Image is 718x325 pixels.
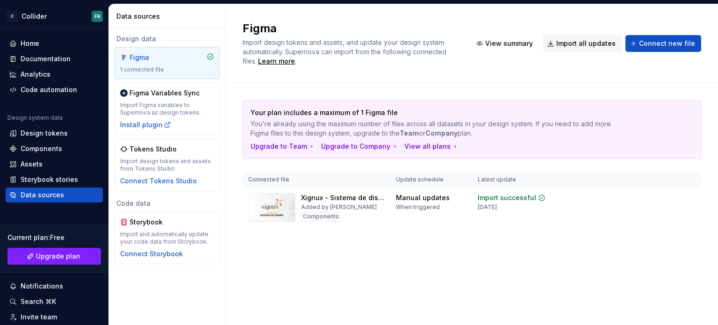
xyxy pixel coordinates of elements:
button: View all plans [404,142,459,151]
div: Design system data [7,114,63,122]
div: Storybook stories [21,175,78,184]
div: Data sources [116,12,222,21]
a: Analytics [6,67,103,82]
div: Added by [PERSON_NAME] [301,203,377,211]
div: Figma [129,53,174,62]
a: Figma Variables SyncImport Figma variables to Supernova as design tokens.Install plugin [115,83,220,135]
span: . [257,58,296,65]
span: Import all updates [556,39,616,48]
div: Collider [22,12,47,21]
a: Home [6,36,103,51]
button: View summary [472,35,539,52]
button: Connect Tokens Studio [120,176,197,186]
div: Home [21,39,39,48]
div: Notifications [21,282,63,291]
button: CColliderFR [2,6,107,26]
a: Components [6,141,103,156]
a: Storybook stories [6,172,103,187]
b: Company [425,129,458,137]
div: Components [21,144,62,153]
h2: Figma [243,21,460,36]
a: Learn more [258,57,295,66]
div: Code automation [21,85,77,94]
a: Tokens StudioImport design tokens and assets from Tokens StudioConnect Tokens Studio [115,139,220,191]
div: Import and automatically update your code data from Storybook. [120,231,214,246]
span: Upgrade plan [36,252,80,261]
div: Manual updates [396,193,450,202]
div: Storybook [129,217,174,227]
div: FR [94,13,101,20]
div: Assets [21,159,43,169]
div: Tokens Studio [129,144,177,154]
a: Data sources [6,188,103,202]
div: Analytics [21,70,50,79]
div: Documentation [21,54,71,64]
div: Design data [115,34,220,43]
button: Notifications [6,279,103,294]
button: Connect Storybook [120,249,183,259]
th: Latest update [472,172,562,188]
div: Data sources [21,190,64,200]
a: Assets [6,157,103,172]
a: Figma1 connected file [115,47,220,79]
div: Current plan : Free [7,233,101,242]
a: Documentation [6,51,103,66]
th: Update schedule [390,172,472,188]
div: C [7,11,18,22]
a: StorybookImport and automatically update your code data from Storybook.Connect Storybook [115,212,220,264]
button: Connect new file [625,35,701,52]
button: Import all updates [543,35,622,52]
div: Figma Variables Sync [129,88,200,98]
div: Components [301,212,341,221]
button: Upgrade to Company [321,142,399,151]
a: Invite team [6,310,103,325]
a: Design tokens [6,126,103,141]
b: Team [400,129,419,137]
div: When triggered [396,203,440,211]
a: Upgrade plan [7,248,101,265]
div: Xignux - Sistema de diseño - Ejemplo [301,193,385,202]
span: Import design tokens and assets, and update your design system automatically. Supernova can impor... [243,38,448,65]
th: Connected file [243,172,390,188]
span: Connect new file [639,39,695,48]
button: Upgrade to Team [251,142,316,151]
div: Invite team [21,312,57,322]
button: Search ⌘K [6,294,103,309]
div: Import Figma variables to Supernova as design tokens. [120,101,214,116]
div: Code data [115,199,220,208]
p: You're already using the maximum number of files across all datasets in your design system. If yo... [251,119,628,138]
div: Search ⌘K [21,297,56,306]
span: View summary [485,39,533,48]
p: Your plan includes a maximum of 1 Figma file [251,108,628,117]
div: Import successful [478,193,536,202]
div: Design tokens [21,129,68,138]
div: Import design tokens and assets from Tokens Studio [120,158,214,173]
div: [DATE] [478,203,497,211]
a: Code automation [6,82,103,97]
button: Install plugin [120,120,171,130]
div: 1 connected file [120,66,214,73]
